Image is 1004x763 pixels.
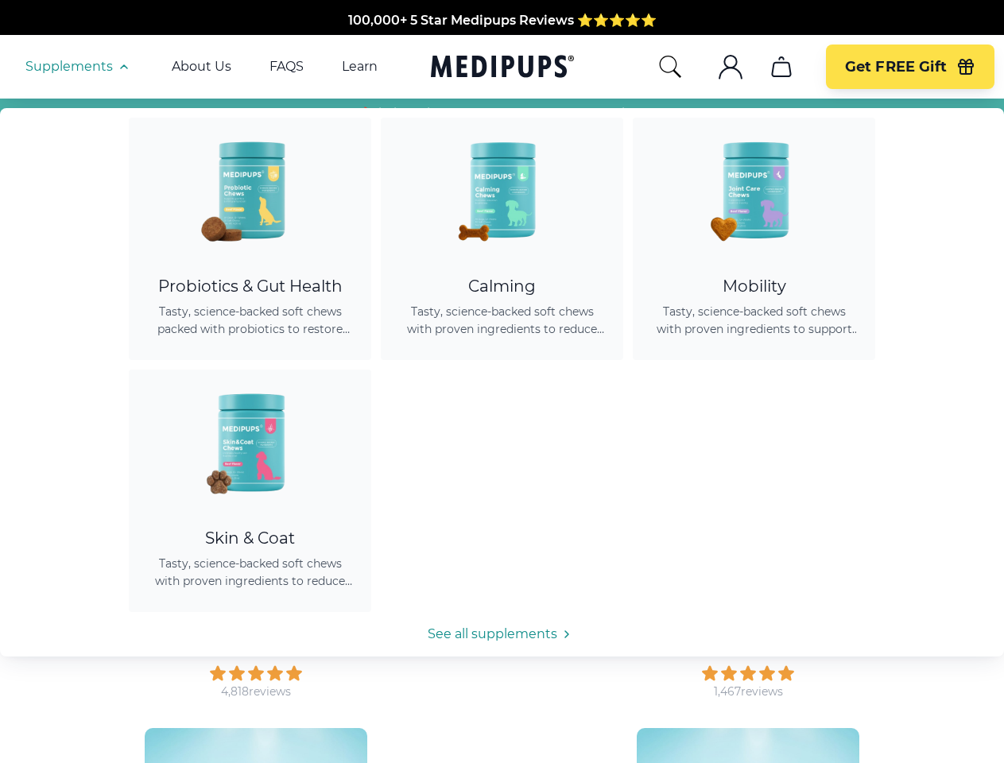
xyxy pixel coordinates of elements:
a: Probiotic Dog Chews - MedipupsProbiotics & Gut HealthTasty, science-backed soft chews packed with... [129,118,371,360]
span: 100,000+ 5 Star Medipups Reviews ⭐️⭐️⭐️⭐️⭐️ [348,12,657,27]
a: Calming Dog Chews - MedipupsCalmingTasty, science-backed soft chews with proven ingredients to re... [381,118,623,360]
img: Joint Care Chews - Medipups [683,118,826,261]
img: Probiotic Dog Chews - Medipups [179,118,322,261]
button: search [657,54,683,79]
div: 4,818 reviews [221,684,291,699]
span: Tasty, science-backed soft chews packed with probiotics to restore gut balance, ease itching, sup... [148,303,352,338]
a: Medipups [431,52,574,84]
div: 1,467 reviews [714,684,783,699]
span: Get FREE Gift [845,58,947,76]
span: Supplements [25,59,113,75]
div: Probiotics & Gut Health [148,277,352,296]
a: Joint Care Chews - MedipupsMobilityTasty, science-backed soft chews with proven ingredients to su... [633,118,875,360]
button: cart [762,48,800,86]
button: Get FREE Gift [826,45,994,89]
button: account [711,48,750,86]
a: Skin & Coat Chews - MedipupsSkin & CoatTasty, science-backed soft chews with proven ingredients t... [129,370,371,612]
span: Tasty, science-backed soft chews with proven ingredients to support joint health, improve mobilit... [652,303,856,338]
div: Mobility [652,277,856,296]
a: FAQS [269,59,304,75]
img: Skin & Coat Chews - Medipups [179,370,322,513]
span: Tasty, science-backed soft chews with proven ingredients to reduce anxiety, promote relaxation, a... [400,303,604,338]
span: Tasty, science-backed soft chews with proven ingredients to reduce shedding, promote healthy skin... [148,555,352,590]
img: Calming Dog Chews - Medipups [431,118,574,261]
div: Calming [400,277,604,296]
button: Supplements [25,57,134,76]
div: Skin & Coat [148,529,352,548]
a: Learn [342,59,378,75]
a: About Us [172,59,231,75]
span: Made In The [GEOGRAPHIC_DATA] from domestic & globally sourced ingredients [238,31,766,46]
